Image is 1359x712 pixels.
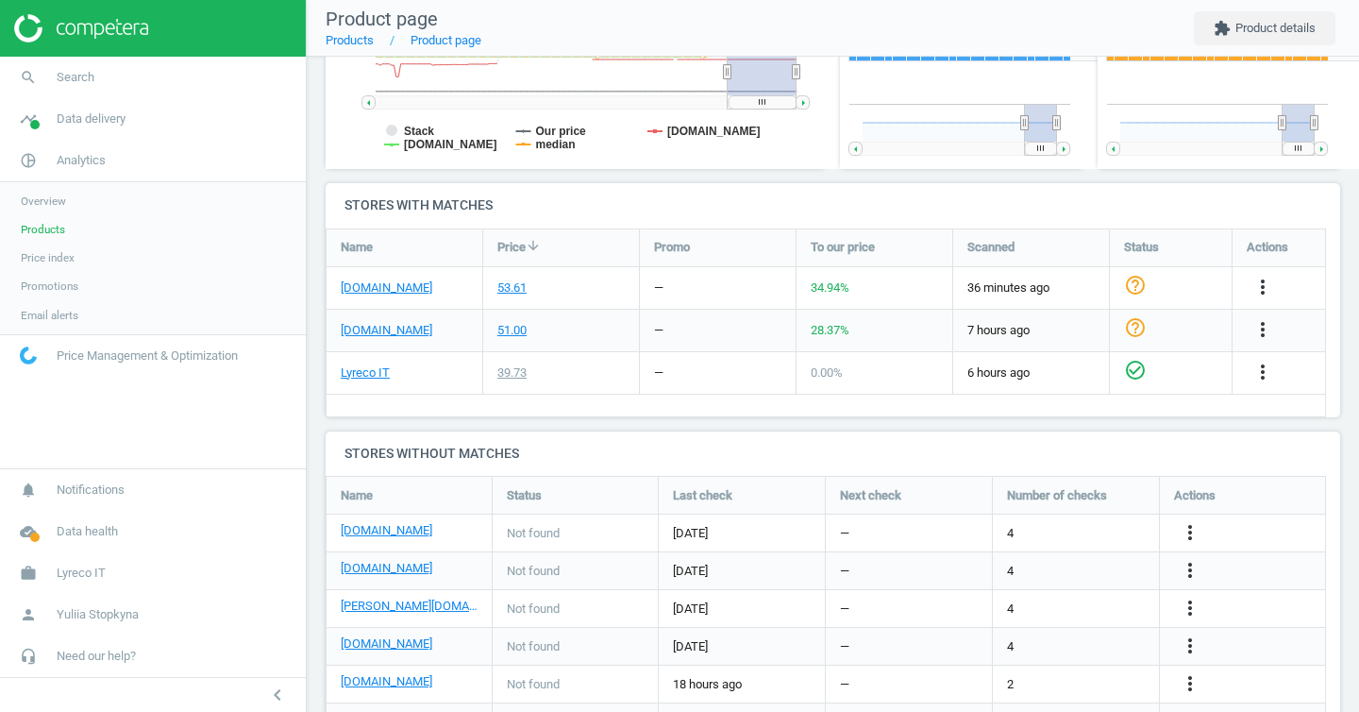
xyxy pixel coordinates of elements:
[341,560,432,577] a: [DOMAIN_NAME]
[326,432,1340,476] h4: Stores without matches
[1007,676,1014,693] span: 2
[967,239,1015,256] span: Scanned
[326,8,438,30] span: Product page
[341,522,432,539] a: [DOMAIN_NAME]
[1179,635,1201,659] button: more_vert
[1124,316,1147,339] i: help_outline
[673,487,732,504] span: Last check
[1251,318,1274,341] i: more_vert
[326,33,374,47] a: Products
[57,152,106,169] span: Analytics
[497,239,526,256] span: Price
[341,364,390,381] a: Lyreco IT
[840,676,849,693] span: —
[341,280,432,297] a: [DOMAIN_NAME]
[1124,274,1147,297] i: help_outline
[1007,563,1014,580] span: 4
[57,648,136,665] span: Need our help?
[654,364,663,381] div: —
[326,183,1340,228] h4: Stores with matches
[1247,239,1288,256] span: Actions
[507,487,542,504] span: Status
[1007,487,1107,504] span: Number of checks
[526,238,541,253] i: arrow_downward
[654,239,690,256] span: Promo
[811,365,843,380] span: 0.00 %
[1179,521,1201,546] button: more_vert
[507,638,560,655] span: Not found
[1214,20,1231,37] i: extension
[840,638,849,655] span: —
[1251,361,1274,383] i: more_vert
[10,555,46,591] i: work
[411,33,481,47] a: Product page
[341,487,373,504] span: Name
[57,69,94,86] span: Search
[20,347,37,364] img: wGWNvw8QSZomAAAAABJRU5ErkJggg==
[840,487,901,504] span: Next check
[840,563,849,580] span: —
[1007,601,1014,618] span: 4
[1179,521,1201,544] i: more_vert
[1194,11,1335,45] button: extensionProduct details
[1251,276,1274,298] i: more_vert
[57,565,106,582] span: Lyreco IT
[811,323,849,337] span: 28.37 %
[840,525,849,542] span: —
[967,364,1095,381] span: 6 hours ago
[266,684,289,706] i: chevron_left
[1179,597,1201,619] i: more_vert
[341,239,373,256] span: Name
[507,601,560,618] span: Not found
[1251,361,1274,385] button: more_vert
[497,364,527,381] div: 39.73
[1124,239,1159,256] span: Status
[341,598,478,615] a: [PERSON_NAME][DOMAIN_NAME]
[1007,525,1014,542] span: 4
[1179,672,1201,697] button: more_vert
[673,525,811,542] span: [DATE]
[21,194,66,209] span: Overview
[1251,318,1274,343] button: more_vert
[1179,559,1201,582] i: more_vert
[507,563,560,580] span: Not found
[10,597,46,633] i: person
[404,125,434,138] tspan: Stack
[497,280,527,297] div: 53.61
[673,601,811,618] span: [DATE]
[1174,487,1216,504] span: Actions
[57,606,139,623] span: Yuliia Stopkyna
[254,683,301,707] button: chevron_left
[497,322,527,339] div: 51.00
[507,676,560,693] span: Not found
[57,523,118,540] span: Data health
[654,280,663,297] div: —
[341,636,432,653] a: [DOMAIN_NAME]
[10,514,46,550] i: cloud_done
[967,322,1095,339] span: 7 hours ago
[14,14,148,42] img: ajHJNr6hYgQAAAAASUVORK5CYII=
[1179,672,1201,695] i: more_vert
[667,125,761,138] tspan: [DOMAIN_NAME]
[811,280,849,295] span: 34.94 %
[673,676,811,693] span: 18 hours ago
[21,250,75,265] span: Price index
[21,279,78,294] span: Promotions
[10,59,46,95] i: search
[341,673,432,690] a: [DOMAIN_NAME]
[404,138,497,151] tspan: [DOMAIN_NAME]
[1179,635,1201,657] i: more_vert
[21,308,78,323] span: Email alerts
[57,482,125,499] span: Notifications
[536,138,576,151] tspan: median
[811,239,875,256] span: To our price
[21,222,65,237] span: Products
[10,101,46,137] i: timeline
[967,280,1095,297] span: 36 minutes ago
[57,348,238,364] span: Price Management & Optimization
[840,601,849,618] span: —
[1124,359,1147,381] i: check_circle_outline
[536,125,587,138] tspan: Our price
[1179,559,1201,584] button: more_vert
[1179,597,1201,621] button: more_vert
